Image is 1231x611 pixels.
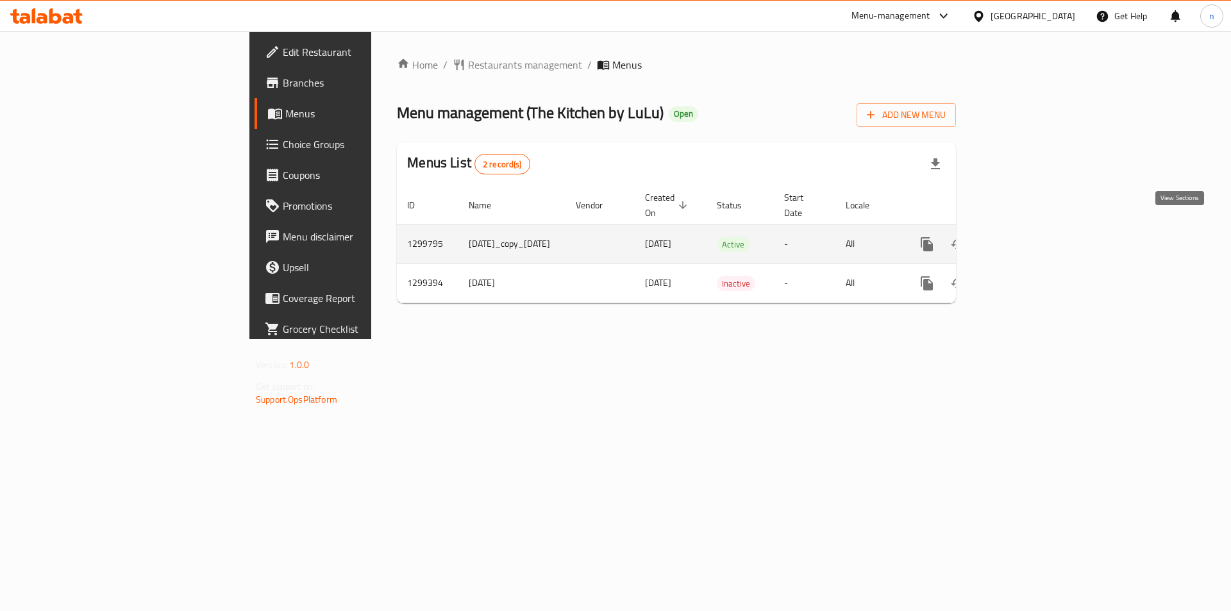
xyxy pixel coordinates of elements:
a: Edit Restaurant [255,37,455,67]
a: Promotions [255,190,455,221]
a: Coverage Report [255,283,455,314]
span: Menus [285,106,445,121]
div: Total records count [474,154,530,174]
button: more [912,229,942,260]
td: - [774,264,835,303]
span: Vendor [576,197,619,213]
div: [GEOGRAPHIC_DATA] [991,9,1075,23]
h2: Menus List [407,153,530,174]
table: enhanced table [397,186,1045,303]
td: [DATE]_copy_[DATE] [458,224,565,264]
a: Support.OpsPlatform [256,391,337,408]
div: Menu-management [851,8,930,24]
a: Menus [255,98,455,129]
a: Menu disclaimer [255,221,455,252]
span: Promotions [283,198,445,213]
span: Restaurants management [468,57,582,72]
span: [DATE] [645,274,671,291]
span: Version: [256,356,287,373]
span: Coverage Report [283,290,445,306]
span: Upsell [283,260,445,275]
span: Menu management ( The Kitchen by LuLu ) [397,98,664,127]
span: Choice Groups [283,137,445,152]
a: Grocery Checklist [255,314,455,344]
td: All [835,224,901,264]
span: Start Date [784,190,820,221]
td: All [835,264,901,303]
td: [DATE] [458,264,565,303]
div: Open [669,106,698,122]
span: Created On [645,190,691,221]
span: 2 record(s) [475,158,530,171]
a: Choice Groups [255,129,455,160]
button: Change Status [942,268,973,299]
span: Status [717,197,758,213]
button: more [912,268,942,299]
button: Change Status [942,229,973,260]
span: Grocery Checklist [283,321,445,337]
span: Edit Restaurant [283,44,445,60]
span: Menus [612,57,642,72]
td: - [774,224,835,264]
th: Actions [901,186,1045,225]
span: Coupons [283,167,445,183]
span: Locale [846,197,886,213]
a: Branches [255,67,455,98]
span: Branches [283,75,445,90]
span: Active [717,237,749,252]
span: [DATE] [645,235,671,252]
li: / [587,57,592,72]
span: Add New Menu [867,107,946,123]
span: Menu disclaimer [283,229,445,244]
span: Name [469,197,508,213]
nav: breadcrumb [397,57,956,72]
div: Export file [920,149,951,180]
span: Inactive [717,276,755,291]
a: Coupons [255,160,455,190]
span: Get support on: [256,378,315,395]
span: 1.0.0 [289,356,309,373]
a: Restaurants management [453,57,582,72]
span: ID [407,197,431,213]
button: Add New Menu [857,103,956,127]
span: Open [669,108,698,119]
span: n [1209,9,1214,23]
a: Upsell [255,252,455,283]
